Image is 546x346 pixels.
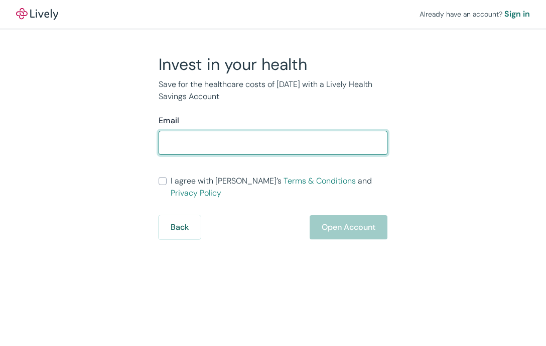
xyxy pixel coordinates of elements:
img: Lively [16,8,58,20]
span: I agree with [PERSON_NAME]’s and [171,175,387,199]
a: Sign in [504,8,530,20]
h2: Invest in your health [159,54,387,74]
button: Back [159,215,201,239]
div: Already have an account? [420,8,530,20]
a: Terms & Conditions [284,176,356,186]
p: Save for the healthcare costs of [DATE] with a Lively Health Savings Account [159,78,387,103]
label: Email [159,115,179,127]
a: Privacy Policy [171,188,221,198]
a: LivelyLively [16,8,58,20]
